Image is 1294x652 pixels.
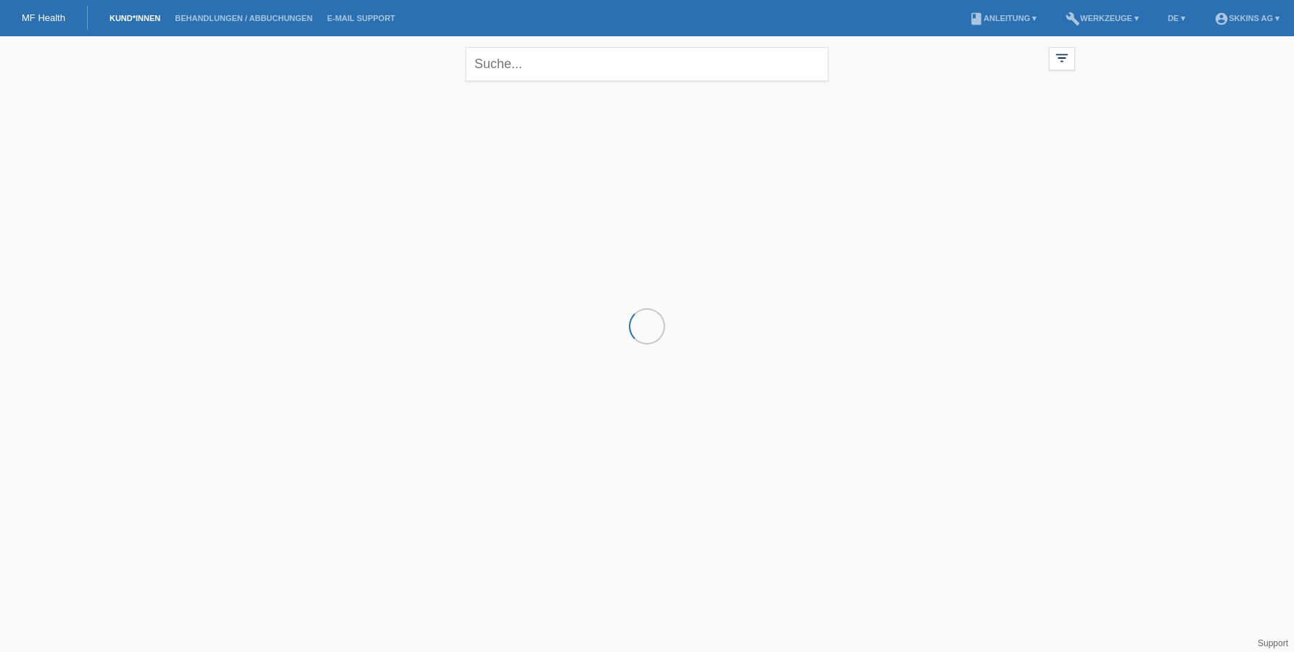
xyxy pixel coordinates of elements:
[1214,12,1229,26] i: account_circle
[22,12,65,23] a: MF Health
[1161,14,1192,22] a: DE ▾
[1207,14,1287,22] a: account_circleSKKINS AG ▾
[466,47,828,81] input: Suche...
[168,14,320,22] a: Behandlungen / Abbuchungen
[969,12,984,26] i: book
[1066,12,1080,26] i: build
[1258,638,1288,648] a: Support
[320,14,403,22] a: E-Mail Support
[1058,14,1146,22] a: buildWerkzeuge ▾
[962,14,1044,22] a: bookAnleitung ▾
[1054,50,1070,66] i: filter_list
[102,14,168,22] a: Kund*innen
